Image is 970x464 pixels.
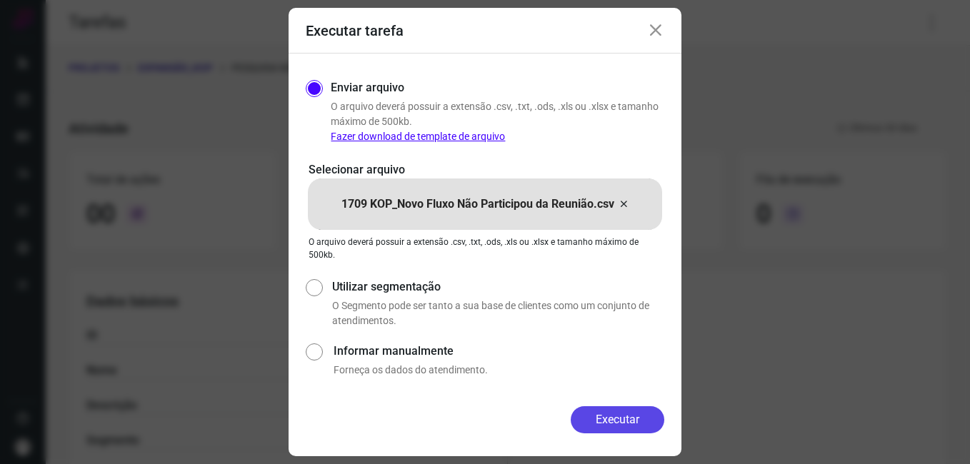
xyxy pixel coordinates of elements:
p: O Segmento pode ser tanto a sua base de clientes como um conjunto de atendimentos. [332,298,664,328]
h3: Executar tarefa [306,22,404,39]
button: Executar [571,406,664,433]
a: Fazer download de template de arquivo [331,131,505,142]
p: Selecionar arquivo [309,161,661,178]
p: O arquivo deverá possuir a extensão .csv, .txt, .ods, .xls ou .xlsx e tamanho máximo de 500kb. [331,99,664,144]
p: O arquivo deverá possuir a extensão .csv, .txt, .ods, .xls ou .xlsx e tamanho máximo de 500kb. [309,236,661,261]
label: Utilizar segmentação [332,278,664,296]
label: Informar manualmente [334,343,664,360]
p: Forneça os dados do atendimento. [334,363,664,378]
p: 1709 KOP_Novo Fluxo Não Participou da Reunião.csv [341,196,614,213]
label: Enviar arquivo [331,79,404,96]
